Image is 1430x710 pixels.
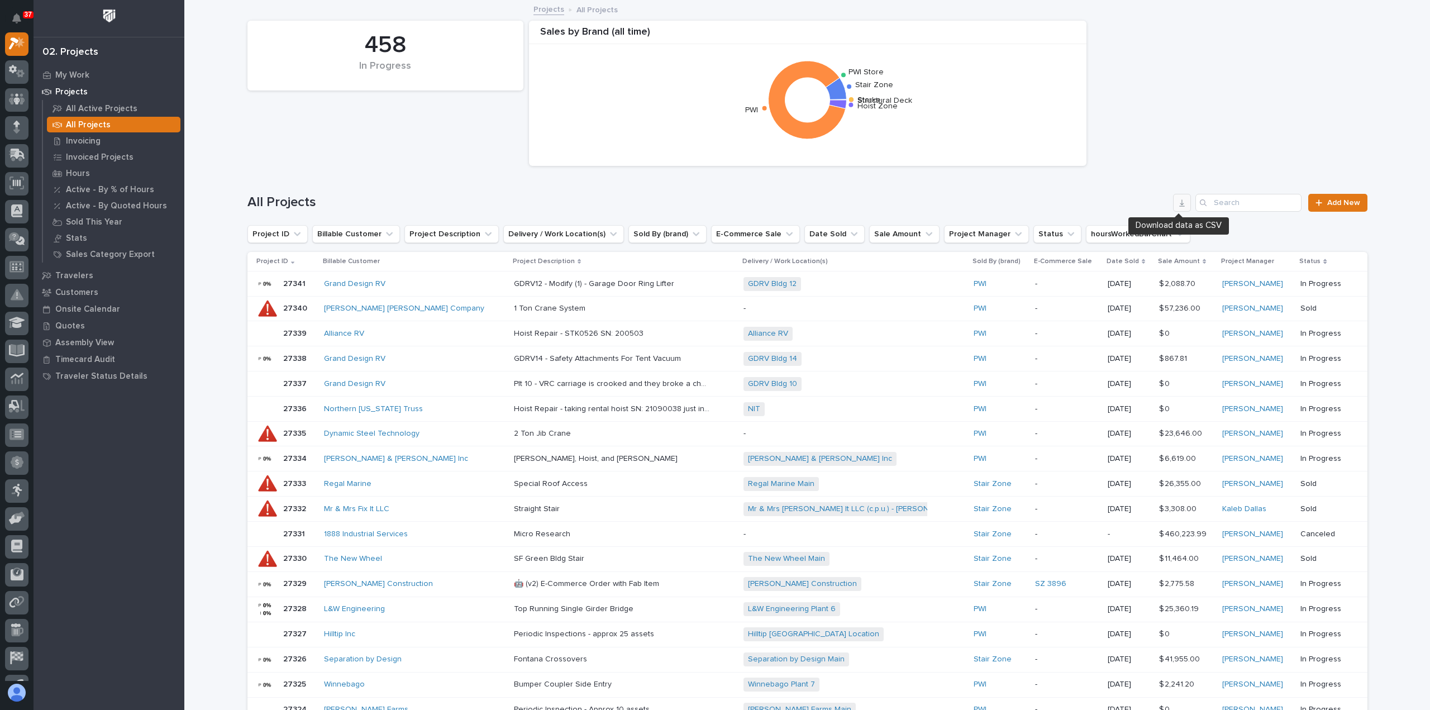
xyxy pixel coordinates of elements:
[1299,255,1321,268] p: Status
[1195,194,1302,212] div: Search
[1108,329,1150,339] p: [DATE]
[1159,377,1172,389] p: $ 0
[5,7,28,30] button: Notifications
[974,379,986,389] a: PWI
[974,454,986,464] a: PWI
[748,680,815,689] a: Winnebago Plant 7
[66,120,111,130] p: All Projects
[247,446,1367,471] tr: 2733427334 [PERSON_NAME] & [PERSON_NAME] Inc [PERSON_NAME], Hoist, and [PERSON_NAME][PERSON_NAME]...
[748,479,814,489] a: Regal Marine Main
[55,371,147,382] p: Traveler Status Details
[1034,255,1092,268] p: E-Commerce Sale
[748,354,797,364] a: GDRV Bldg 14
[1159,352,1189,364] p: $ 867.81
[748,655,845,664] a: Separation by Design Main
[869,225,940,243] button: Sale Amount
[34,368,184,384] a: Traveler Status Details
[974,530,1012,539] a: Stair Zone
[1159,552,1201,564] p: $ 11,464.00
[1035,329,1099,339] p: -
[34,267,184,284] a: Travelers
[748,579,857,589] a: [PERSON_NAME] Construction
[1159,452,1198,464] p: $ 6,619.00
[324,554,382,564] a: The New Wheel
[974,329,986,339] a: PWI
[247,397,1367,422] tr: 2733627336 Northern [US_STATE] Truss Hoist Repair - taking rental hoist SN: 21090038 just in case...
[5,681,28,704] button: users-avatar
[974,479,1012,489] a: Stair Zone
[743,530,939,539] p: -
[1107,255,1139,268] p: Date Sold
[283,502,308,514] p: 27332
[247,346,1367,371] tr: 2733827338 Grand Design RV GDRV14 - Safety Attachments For Tent VacuumGDRV14 - Safety Attachments...
[1222,680,1283,689] a: [PERSON_NAME]
[324,630,355,639] a: Hilltip Inc
[1327,199,1360,207] span: Add New
[1222,655,1283,664] a: [PERSON_NAME]
[55,271,93,281] p: Travelers
[247,297,1367,321] tr: 2734027340 [PERSON_NAME] [PERSON_NAME] Company 1 Ton Crane System1 Ton Crane System -PWI -[DATE]$...
[1222,479,1283,489] a: [PERSON_NAME]
[1300,504,1349,514] p: Sold
[1108,429,1150,439] p: [DATE]
[748,279,797,289] a: GDRV Bldg 12
[247,271,1367,297] tr: 2734127341 Grand Design RV GDRV12 - Modify (1) - Garage Door Ring LifterGDRV12 - Modify (1) - Gar...
[323,255,380,268] p: Billable Customer
[748,554,825,564] a: The New Wheel Main
[1108,404,1150,414] p: [DATE]
[55,338,114,348] p: Assembly View
[1035,530,1099,539] p: -
[1300,329,1349,339] p: In Progress
[247,422,1367,446] tr: 2733527335 Dynamic Steel Technology 2 Ton Jib Crane2 Ton Jib Crane -PWI -[DATE]$ 23,646.00$ 23,64...
[66,234,87,244] p: Stats
[974,604,986,614] a: PWI
[43,149,184,165] a: Invoiced Projects
[43,198,184,213] a: Active - By Quoted Hours
[283,602,309,614] p: 27328
[1108,579,1150,589] p: [DATE]
[324,680,365,689] a: Winnebago
[745,106,758,114] text: PWI
[748,404,760,414] a: NIT
[1300,604,1349,614] p: In Progress
[66,250,155,260] p: Sales Category Export
[256,255,288,268] p: Project ID
[1035,554,1099,564] p: -
[1222,404,1283,414] a: [PERSON_NAME]
[1222,429,1283,439] a: [PERSON_NAME]
[1222,504,1266,514] a: Kaleb Dallas
[1221,255,1274,268] p: Project Manager
[1300,404,1349,414] p: In Progress
[43,101,184,116] a: All Active Projects
[34,351,184,368] a: Timecard Audit
[66,104,137,114] p: All Active Projects
[742,255,828,268] p: Delivery / Work Location(s)
[1035,304,1099,313] p: -
[99,6,120,26] img: Workspace Logo
[748,504,957,514] a: Mr & Mrs [PERSON_NAME] It LLC (c.p.u.) - [PERSON_NAME]
[1300,354,1349,364] p: In Progress
[503,225,624,243] button: Delivery / Work Location(s)
[34,66,184,83] a: My Work
[944,225,1029,243] button: Project Manager
[1222,630,1283,639] a: [PERSON_NAME]
[514,502,562,514] p: Straight Stair
[247,497,1367,522] tr: 2733227332 Mr & Mrs Fix It LLC Straight StairStraight Stair Mr & Mrs [PERSON_NAME] It LLC (c.p.u....
[514,377,712,389] p: Plt 10 - VRC carriage is crooked and they broke a chain tensioner
[1035,604,1099,614] p: -
[247,471,1367,497] tr: 2733327333 Regal Marine Special Roof AccessSpecial Roof Access Regal Marine Main Stair Zone -[DAT...
[1108,604,1150,614] p: [DATE]
[1222,554,1283,564] a: [PERSON_NAME]
[1035,379,1099,389] p: -
[1222,279,1283,289] a: [PERSON_NAME]
[25,11,32,18] p: 37
[857,96,881,104] text: Starke
[1159,277,1198,289] p: $ 2,088.70
[283,452,309,464] p: 27334
[1300,429,1349,439] p: In Progress
[1035,680,1099,689] p: -
[1035,579,1066,589] a: SZ 3896
[1159,477,1203,489] p: $ 26,355.00
[1159,652,1202,664] p: $ 41,955.00
[1033,225,1081,243] button: Status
